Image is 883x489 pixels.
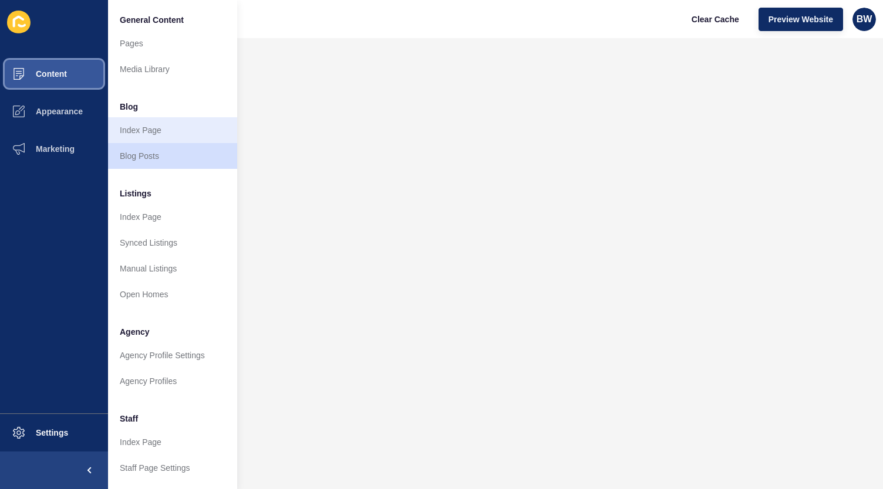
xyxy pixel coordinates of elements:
[108,455,237,481] a: Staff Page Settings
[692,13,739,25] span: Clear Cache
[108,56,237,82] a: Media Library
[108,30,237,56] a: Pages
[120,188,151,199] span: Listings
[108,342,237,368] a: Agency Profile Settings
[108,230,237,256] a: Synced Listings
[120,101,138,113] span: Blog
[769,13,833,25] span: Preview Website
[857,13,872,25] span: BW
[120,14,184,26] span: General Content
[108,117,237,143] a: Index Page
[120,326,150,338] span: Agency
[108,143,237,169] a: Blog Posts
[108,256,237,281] a: Manual Listings
[682,8,749,31] button: Clear Cache
[108,204,237,230] a: Index Page
[108,429,237,455] a: Index Page
[120,413,138,425] span: Staff
[759,8,843,31] button: Preview Website
[108,281,237,307] a: Open Homes
[108,368,237,394] a: Agency Profiles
